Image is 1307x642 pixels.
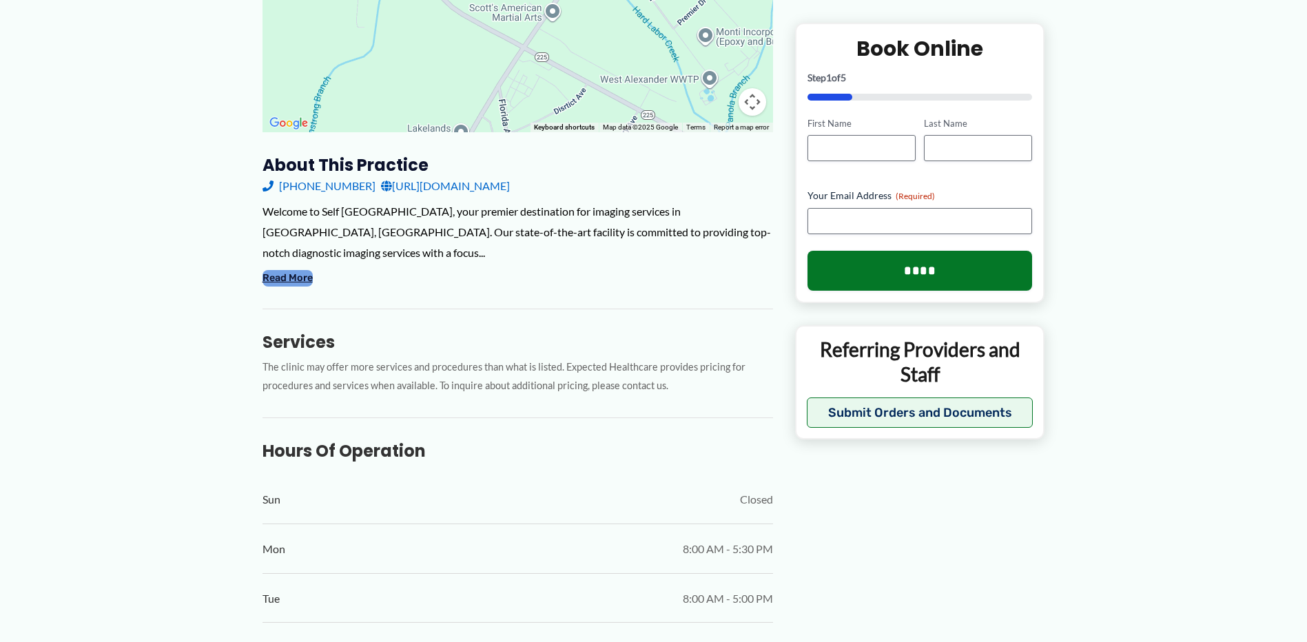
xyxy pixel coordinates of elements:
span: (Required) [896,191,935,201]
div: Welcome to Self [GEOGRAPHIC_DATA], your premier destination for imaging services in [GEOGRAPHIC_D... [263,201,773,262]
span: 8:00 AM - 5:00 PM [683,588,773,609]
h2: Book Online [807,34,1033,61]
span: Tue [263,588,280,609]
span: 8:00 AM - 5:30 PM [683,539,773,559]
button: Read More [263,270,313,287]
span: 5 [841,71,846,83]
button: Map camera controls [739,88,766,116]
a: [URL][DOMAIN_NAME] [381,176,510,196]
a: [PHONE_NUMBER] [263,176,375,196]
a: Open this area in Google Maps (opens a new window) [266,114,311,132]
a: Terms (opens in new tab) [686,123,706,131]
span: Sun [263,489,280,510]
p: Referring Providers and Staff [807,337,1033,387]
h3: Services [263,331,773,353]
p: Step of [807,72,1033,82]
a: Report a map error [714,123,769,131]
img: Google [266,114,311,132]
button: Keyboard shortcuts [534,123,595,132]
p: The clinic may offer more services and procedures than what is listed. Expected Healthcare provid... [263,358,773,395]
h3: About this practice [263,154,773,176]
button: Submit Orders and Documents [807,397,1033,427]
label: Your Email Address [807,189,1033,203]
h3: Hours of Operation [263,440,773,462]
span: Map data ©2025 Google [603,123,678,131]
span: Mon [263,539,285,559]
span: Closed [740,489,773,510]
span: 1 [826,71,832,83]
label: First Name [807,116,916,130]
label: Last Name [924,116,1032,130]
